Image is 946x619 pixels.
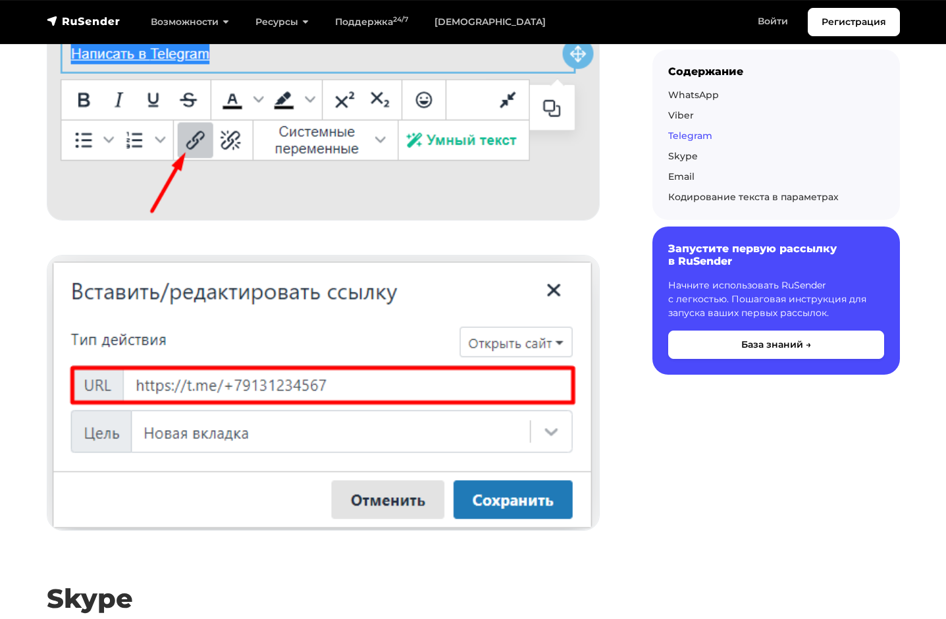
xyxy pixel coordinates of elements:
[668,89,719,101] a: WhatsApp
[668,109,694,121] a: Viber
[668,130,712,142] a: Telegram
[322,9,421,36] a: Поддержка24/7
[668,150,698,162] a: Skype
[242,9,322,36] a: Ресурсы
[808,8,900,36] a: Регистрация
[668,279,884,320] p: Начните использовать RuSender с легкостью. Пошаговая инструкция для запуска ваших первых рассылок.
[745,8,801,35] a: Войти
[421,9,559,36] a: [DEMOGRAPHIC_DATA]
[138,9,242,36] a: Возможности
[668,171,695,182] a: Email
[668,331,884,359] button: База знаний →
[668,65,884,78] div: Содержание
[393,15,408,24] sup: 24/7
[652,227,900,374] a: Запустите первую рассылку в RuSender Начните использовать RuSender с легкостью. Пошаговая инструк...
[668,242,884,267] h6: Запустите первую рассылку в RuSender
[47,14,120,28] img: RuSender
[47,544,610,614] h2: Skype
[668,191,839,203] a: Кодирование текста в параметрах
